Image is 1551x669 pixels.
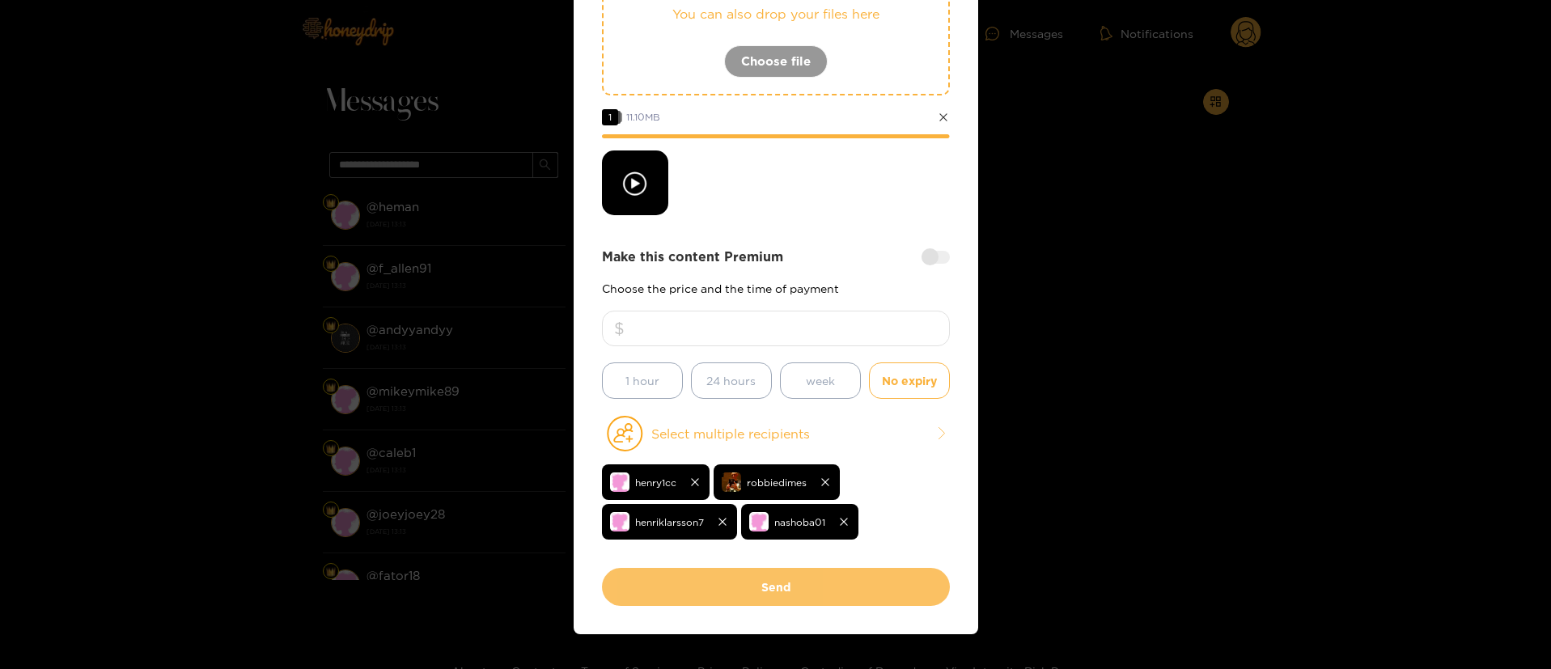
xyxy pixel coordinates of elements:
[774,513,825,531] span: nashoba01
[602,248,783,266] strong: Make this content Premium
[722,472,741,492] img: upxnl-screenshot_20250725_032726_gallery.jpg
[602,109,618,125] span: 1
[882,371,937,390] span: No expiry
[724,45,828,78] button: Choose file
[602,362,683,399] button: 1 hour
[602,568,950,606] button: Send
[635,513,704,531] span: henriklarsson7
[636,5,916,23] p: You can also drop your files here
[635,473,676,492] span: henry1cc
[602,282,950,294] p: Choose the price and the time of payment
[806,371,835,390] span: week
[869,362,950,399] button: No expiry
[747,473,807,492] span: robbiedimes
[602,415,950,452] button: Select multiple recipients
[706,371,756,390] span: 24 hours
[691,362,772,399] button: 24 hours
[626,112,660,122] span: 11.10 MB
[780,362,861,399] button: week
[610,472,629,492] img: no-avatar.png
[749,512,769,531] img: no-avatar.png
[625,371,659,390] span: 1 hour
[610,512,629,531] img: no-avatar.png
